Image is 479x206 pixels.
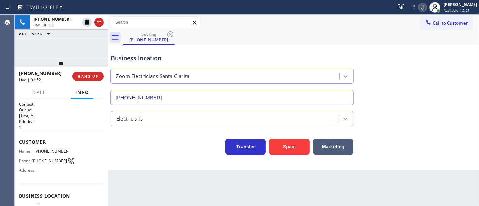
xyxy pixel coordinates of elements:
h2: Queue: [19,107,104,113]
span: Call [33,89,46,95]
span: Customer [19,139,104,145]
span: [PHONE_NUMBER] [32,158,67,163]
button: Call [29,86,50,99]
span: Info [75,89,89,95]
div: (213) 284-2927 [123,30,174,44]
button: ALL TASKS [15,30,57,38]
span: Call to Customer [433,20,468,26]
span: [PHONE_NUMBER] [19,70,62,76]
button: HANG UP [72,72,104,81]
h2: Priority: [19,118,104,124]
span: Business location [19,193,104,199]
p: 1 [19,124,104,130]
h1: Context [19,101,104,107]
p: [Test] All [19,113,104,118]
span: Phone: [19,158,32,163]
button: Hang up [94,18,104,27]
input: Phone Number [110,90,354,105]
span: Live | 01:52 [19,77,41,83]
div: Business location [111,54,353,63]
button: Marketing [313,139,353,154]
div: Electricians [116,115,143,123]
button: Info [71,86,93,99]
span: Available | 2:21 [444,8,470,13]
div: Zoom Electricians Santa Clarita [116,73,189,80]
span: [PHONE_NUMBER] [34,16,71,22]
span: [PHONE_NUMBER] [34,149,70,154]
button: Transfer [225,139,266,154]
span: Live | 01:52 [34,22,53,27]
button: Hold Customer [82,18,92,27]
div: booking [123,32,174,37]
span: Name: [19,149,34,154]
span: Address: [19,168,37,173]
span: HANG UP [78,74,98,79]
button: Mute [418,3,427,12]
button: Spam [269,139,310,154]
input: Search [110,17,200,28]
div: [PERSON_NAME] [444,2,477,7]
button: Call to Customer [421,16,472,29]
div: [PHONE_NUMBER] [123,37,174,43]
span: ALL TASKS [19,31,43,36]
